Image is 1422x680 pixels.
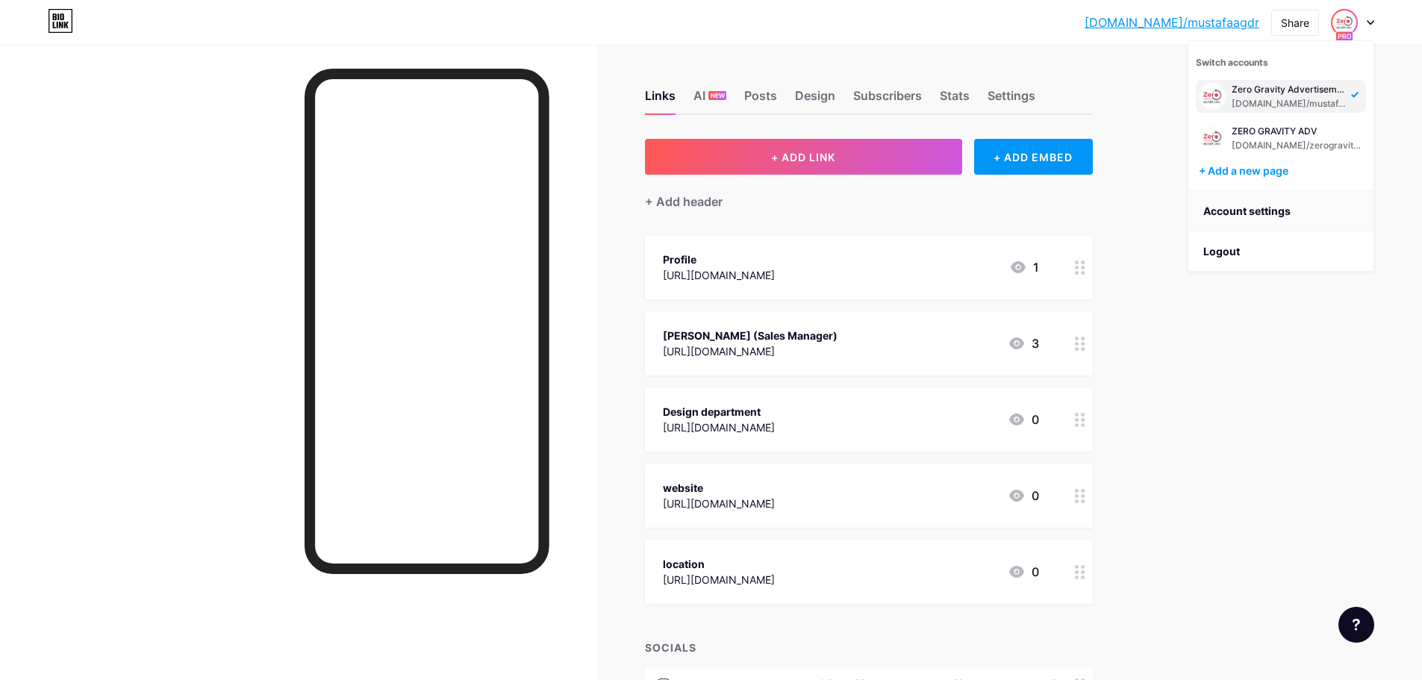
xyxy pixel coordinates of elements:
div: [URL][DOMAIN_NAME] [663,343,838,359]
div: [URL][DOMAIN_NAME] [663,267,775,283]
li: Logout [1188,231,1373,272]
div: [PERSON_NAME] (Sales Manager) [663,328,838,343]
div: Share [1281,15,1309,31]
div: 3 [1008,334,1039,352]
div: Zero Gravity Advertisement Gifts [1232,84,1347,96]
span: Switch accounts [1196,57,1268,68]
div: Stats [940,87,970,113]
img: Mustafa Al Khalaf [1332,10,1356,34]
img: Mustafa Al Khalaf [1199,83,1226,110]
div: [URL][DOMAIN_NAME] [663,572,775,587]
div: [DOMAIN_NAME]/zerogravityadv [1232,140,1363,152]
div: 1 [1009,258,1039,276]
div: + ADD EMBED [974,139,1093,175]
div: location [663,556,775,572]
div: Settings [988,87,1035,113]
div: Design [795,87,835,113]
div: website [663,480,775,496]
div: Posts [744,87,777,113]
div: [URL][DOMAIN_NAME] [663,496,775,511]
div: [URL][DOMAIN_NAME] [663,419,775,435]
div: 0 [1008,411,1039,428]
div: 0 [1008,487,1039,505]
div: Subscribers [853,87,922,113]
div: ZERO GRAVITY ADV [1232,125,1363,137]
img: Mustafa Al Khalaf [1199,125,1226,152]
a: Account settings [1188,191,1373,231]
span: + ADD LINK [771,151,835,163]
div: Links [645,87,676,113]
button: + ADD LINK [645,139,962,175]
div: [DOMAIN_NAME]/mustafaagdr [1232,98,1347,110]
div: Profile [663,252,775,267]
div: + Add a new page [1199,163,1366,178]
div: SOCIALS [645,640,1093,655]
div: Design department [663,404,775,419]
a: [DOMAIN_NAME]/mustafaagdr [1085,13,1259,31]
div: + Add header [645,193,723,210]
div: AI [693,87,726,113]
span: NEW [711,91,725,100]
div: 0 [1008,563,1039,581]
